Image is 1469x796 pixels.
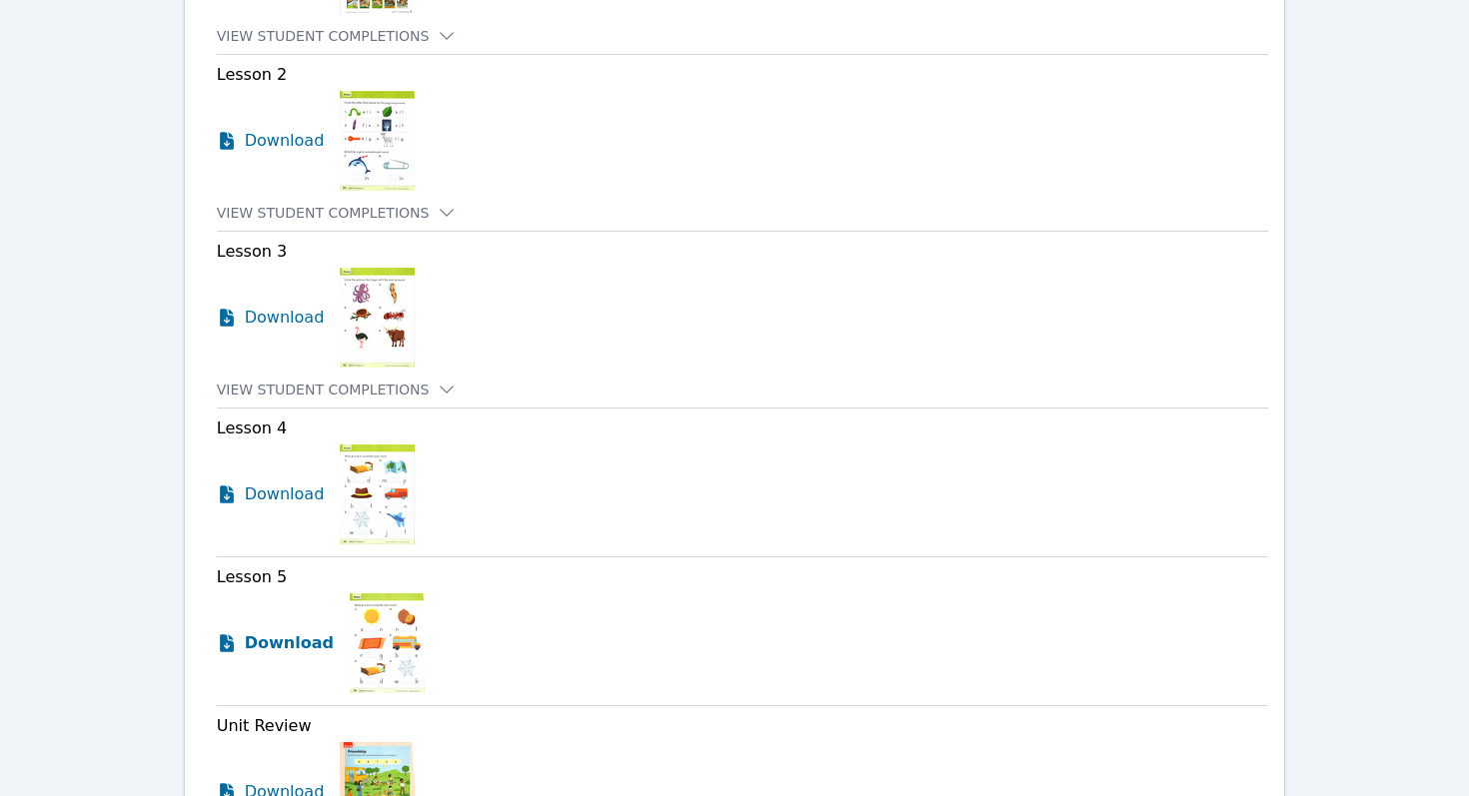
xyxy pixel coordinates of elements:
span: Download [245,306,325,330]
button: View Student Completions [217,203,458,223]
span: Download [245,631,334,655]
a: Download [217,444,325,544]
span: Lesson 2 [217,65,287,84]
span: Lesson 3 [217,242,287,261]
img: Lesson 4 [340,444,415,544]
img: Lesson 2 [340,91,415,191]
a: Download [217,91,325,191]
span: Download [245,129,325,153]
span: Unit Review [217,716,312,735]
img: Lesson 5 [350,593,425,693]
span: Download [245,482,325,506]
a: Download [217,593,334,693]
span: Lesson 5 [217,567,287,586]
img: Lesson 3 [340,268,415,368]
span: Lesson 4 [217,418,287,437]
a: Download [217,268,325,368]
button: View Student Completions [217,26,458,46]
button: View Student Completions [217,380,458,399]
